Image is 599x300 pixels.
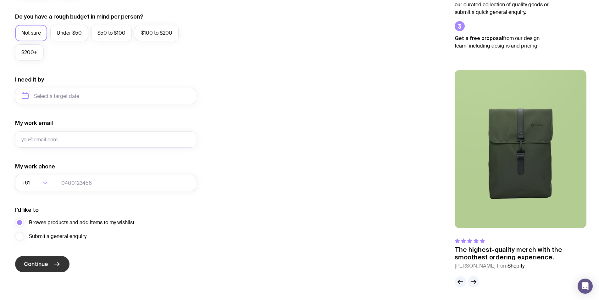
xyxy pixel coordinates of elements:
[50,25,88,41] label: Under $50
[455,34,549,50] p: from our design team, including designs and pricing.
[21,175,31,191] span: +61
[55,175,196,191] input: 0400123456
[91,25,132,41] label: $50 to $100
[15,131,196,148] input: you@email.com
[24,260,48,268] span: Continue
[15,206,39,214] label: I’d like to
[15,13,143,20] label: Do you have a rough budget in mind per person?
[15,25,47,41] label: Not sure
[455,246,586,261] p: The highest-quality merch with the smoothest ordering experience.
[29,233,86,240] span: Submit a general enquiry
[15,76,44,83] label: I need it by
[507,263,524,269] span: Shopify
[15,256,69,272] button: Continue
[31,175,41,191] input: Search for option
[578,279,593,294] div: Open Intercom Messenger
[15,175,55,191] div: Search for option
[15,88,196,104] input: Select a target date
[15,119,53,127] label: My work email
[455,262,586,270] cite: [PERSON_NAME] from
[15,163,55,170] label: My work phone
[15,44,44,61] label: $200+
[29,219,134,226] span: Browse products and add items to my wishlist
[135,25,179,41] label: $100 to $200
[455,35,503,41] strong: Get a free proposal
